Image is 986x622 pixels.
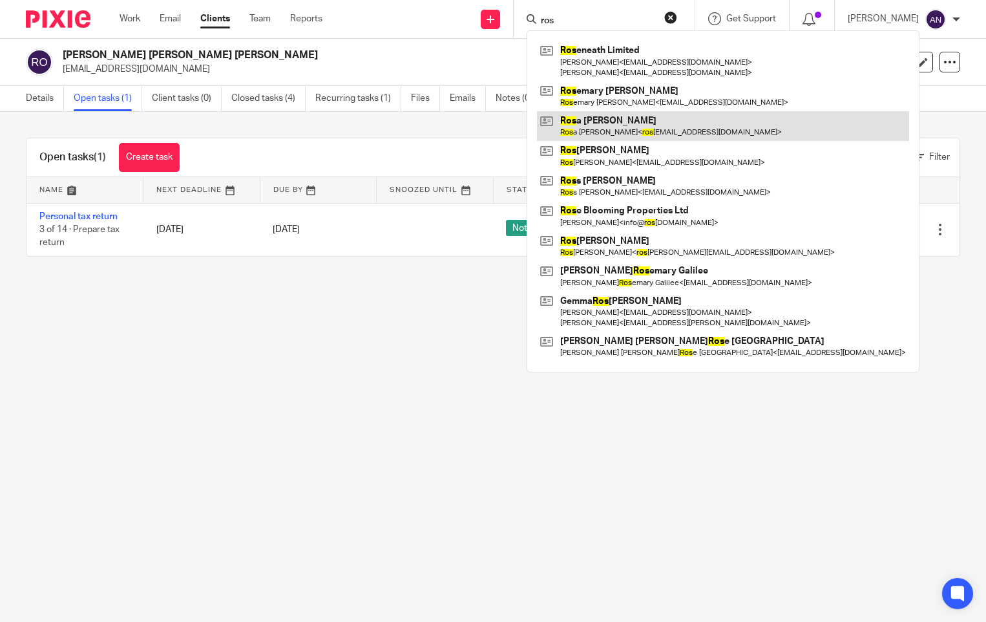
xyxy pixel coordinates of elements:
input: Search [540,16,656,27]
a: Closed tasks (4) [231,86,306,111]
a: Files [411,86,440,111]
a: Open tasks (1) [74,86,142,111]
a: Recurring tasks (1) [315,86,401,111]
a: Client tasks (0) [152,86,222,111]
td: [DATE] [143,203,260,256]
a: Details [26,86,64,111]
a: Email [160,12,181,25]
a: Emails [450,86,486,111]
p: [PERSON_NAME] [848,12,919,25]
a: Create task [119,143,180,172]
img: Pixie [26,10,90,28]
span: Filter [929,153,950,162]
img: svg%3E [925,9,946,30]
a: Notes (0) [496,86,543,111]
img: svg%3E [26,48,53,76]
span: (1) [94,152,106,162]
span: Get Support [726,14,776,23]
span: Not started [506,220,565,236]
a: Clients [200,12,230,25]
span: Snoozed Until [390,186,457,193]
span: [DATE] [273,225,300,234]
a: Work [120,12,140,25]
a: Team [249,12,271,25]
span: 3 of 14 · Prepare tax return [39,225,120,248]
button: Clear [664,11,677,24]
h2: [PERSON_NAME] [PERSON_NAME] [PERSON_NAME] [63,48,640,62]
a: Reports [290,12,322,25]
a: Personal tax return [39,212,118,221]
p: [EMAIL_ADDRESS][DOMAIN_NAME] [63,63,784,76]
span: Status [507,186,539,193]
h1: Open tasks [39,151,106,164]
